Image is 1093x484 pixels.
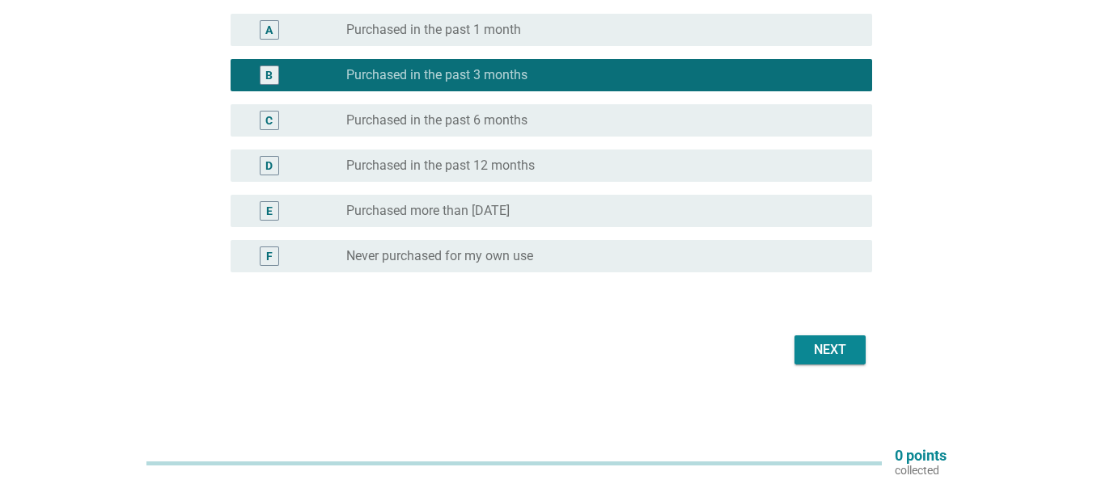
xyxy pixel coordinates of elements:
[895,448,947,463] p: 0 points
[265,67,273,84] div: B
[346,112,527,128] label: Purchased in the past 6 months
[346,67,527,83] label: Purchased in the past 3 months
[346,158,535,174] label: Purchased in the past 12 months
[265,158,273,175] div: D
[346,22,521,38] label: Purchased in the past 1 month
[266,203,273,220] div: E
[807,340,853,360] div: Next
[794,335,866,364] button: Next
[265,22,273,39] div: A
[346,248,533,264] label: Never purchased for my own use
[895,463,947,478] p: collected
[266,248,273,265] div: F
[265,112,273,129] div: C
[346,203,510,219] label: Purchased more than [DATE]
